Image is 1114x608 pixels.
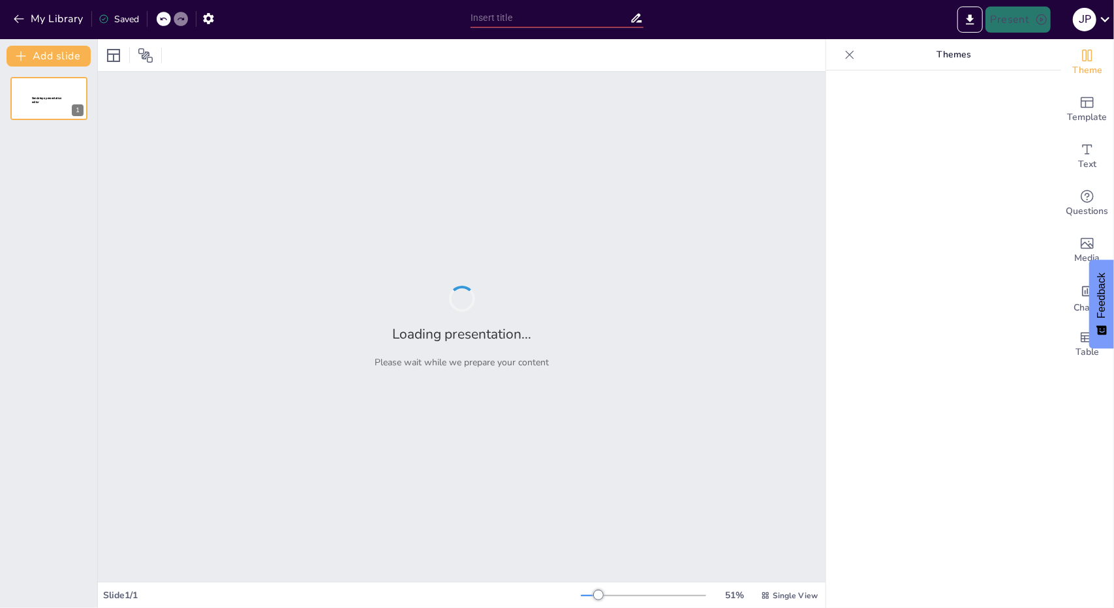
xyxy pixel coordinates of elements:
[103,589,581,601] div: Slide 1 / 1
[99,13,139,25] div: Saved
[1074,301,1101,315] span: Charts
[1096,273,1107,318] span: Feedback
[10,77,87,120] div: 1
[72,104,84,116] div: 1
[103,45,124,66] div: Layout
[10,8,89,29] button: My Library
[7,46,91,67] button: Add slide
[1073,8,1096,31] div: J P
[1089,260,1114,348] button: Feedback - Show survey
[392,325,531,343] h2: Loading presentation...
[1061,274,1113,321] div: Add charts and graphs
[1078,157,1096,172] span: Text
[375,356,549,369] p: Please wait while we prepare your content
[1072,63,1102,78] span: Theme
[719,589,750,601] div: 51 %
[773,590,818,601] span: Single View
[32,97,62,104] span: Sendsteps presentation editor
[1066,204,1109,219] span: Questions
[1075,345,1099,359] span: Table
[1073,7,1096,33] button: J P
[1061,227,1113,274] div: Add images, graphics, shapes or video
[1061,180,1113,227] div: Get real-time input from your audience
[1068,110,1107,125] span: Template
[1061,39,1113,86] div: Change the overall theme
[1061,86,1113,133] div: Add ready made slides
[957,7,983,33] button: Export to PowerPoint
[138,48,153,63] span: Position
[985,7,1051,33] button: Present
[1075,251,1100,266] span: Media
[1061,133,1113,180] div: Add text boxes
[471,8,630,27] input: Insert title
[860,39,1048,70] p: Themes
[1061,321,1113,368] div: Add a table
